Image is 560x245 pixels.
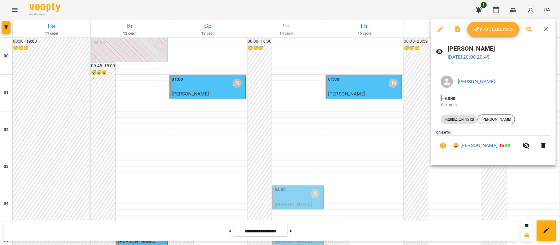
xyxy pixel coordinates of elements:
span: [PERSON_NAME] [478,117,515,122]
a: [DATE] 20:00-20:45 [448,54,490,60]
button: Урок відбувся [467,22,519,37]
h6: [PERSON_NAME] [448,44,551,53]
ul: Клієнти [436,129,551,158]
span: - Індив [441,95,457,101]
div: [PERSON_NAME] [478,115,515,124]
b: / [500,142,510,148]
span: 24 [505,142,510,148]
span: індивід шч 45 хв [441,117,478,122]
button: Візит ще не сплачено. Додати оплату? [436,138,451,153]
a: [PERSON_NAME] [458,79,495,84]
a: 😀 [PERSON_NAME] [453,142,498,149]
span: 0 [500,142,503,148]
p: Кімната [441,102,546,108]
span: Урок відбувся [472,25,514,33]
